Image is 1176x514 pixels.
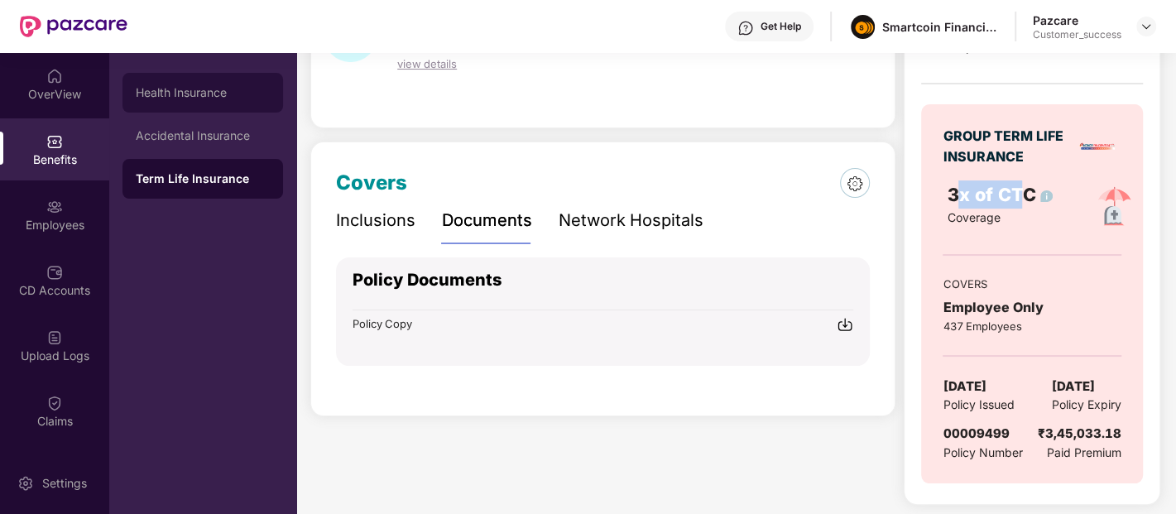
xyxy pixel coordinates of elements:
[943,126,1073,167] div: GROUP TERM LIFE INSURANCE
[1040,190,1053,203] img: info
[761,20,801,33] div: Get Help
[46,329,63,346] img: svg+xml;base64,PHN2ZyBpZD0iVXBsb2FkX0xvZ3MiIGRhdGEtbmFtZT0iVXBsb2FkIExvZ3MiIHhtbG5zPSJodHRwOi8vd3...
[46,395,63,411] img: svg+xml;base64,PHN2ZyBpZD0iQ2xhaW0iIHhtbG5zPSJodHRwOi8vd3d3LnczLm9yZy8yMDAwL3N2ZyIgd2lkdGg9IjIwIi...
[1033,28,1121,41] div: Customer_success
[943,297,1121,318] div: Employee Only
[1052,396,1121,414] span: Policy Expiry
[947,210,1000,224] span: Coverage
[1087,180,1141,234] img: policyIcon
[559,208,703,233] div: Network Hospitals
[46,68,63,84] img: svg+xml;base64,PHN2ZyBpZD0iSG9tZSIgeG1sbnM9Imh0dHA6Ly93d3cudzMub3JnLzIwMDAvc3ZnIiB3aWR0aD0iMjAiIG...
[46,199,63,215] img: svg+xml;base64,PHN2ZyBpZD0iRW1wbG95ZWVzIiB4bWxucz0iaHR0cDovL3d3dy53My5vcmcvMjAwMC9zdmciIHdpZHRoPS...
[17,475,34,492] img: svg+xml;base64,PHN2ZyBpZD0iU2V0dGluZy0yMHgyMCIgeG1sbnM9Imh0dHA6Ly93d3cudzMub3JnLzIwMDAvc3ZnIiB3aW...
[353,317,412,330] span: Policy Copy
[737,20,754,36] img: svg+xml;base64,PHN2ZyBpZD0iSGVscC0zMngzMiIgeG1sbnM9Imh0dHA6Ly93d3cudzMub3JnLzIwMDAvc3ZnIiB3aWR0aD...
[136,171,270,187] div: Term Life Insurance
[1052,377,1095,396] span: [DATE]
[943,318,1121,334] div: 437 Employees
[943,445,1022,459] span: Policy Number
[1033,12,1121,28] div: Pazcare
[1140,20,1153,33] img: svg+xml;base64,PHN2ZyBpZD0iRHJvcGRvd24tMzJ4MzIiIHhtbG5zPSJodHRwOi8vd3d3LnczLm9yZy8yMDAwL3N2ZyIgd2...
[37,475,92,492] div: Settings
[136,129,270,142] div: Accidental Insurance
[1078,127,1116,166] img: insurerLogo
[882,19,998,35] div: Smartcoin Financials Private Limited
[353,270,502,290] span: Policy Documents
[336,208,415,233] div: Inclusions
[1038,424,1121,444] div: ₹3,45,033.18
[947,184,1053,205] span: 3x of CTC
[46,264,63,281] img: svg+xml;base64,PHN2ZyBpZD0iQ0RfQWNjb3VudHMiIGRhdGEtbmFtZT0iQ0QgQWNjb3VudHMiIHhtbG5zPSJodHRwOi8vd3...
[20,16,127,37] img: New Pazcare Logo
[1047,444,1121,462] span: Paid Premium
[397,57,457,70] span: view details
[943,276,1121,292] div: COVERS
[943,425,1009,441] span: 00009499
[847,176,862,191] img: 6dce827fd94a5890c5f76efcf9a6403c.png
[837,316,853,333] img: svg+xml;base64,PHN2ZyBpZD0iRG93bmxvYWQtMjR4MjQiIHhtbG5zPSJodHRwOi8vd3d3LnczLm9yZy8yMDAwL3N2ZyIgd2...
[46,133,63,150] img: svg+xml;base64,PHN2ZyBpZD0iQmVuZWZpdHMiIHhtbG5zPSJodHRwOi8vd3d3LnczLm9yZy8yMDAwL3N2ZyIgd2lkdGg9Ij...
[442,208,532,233] div: Documents
[943,377,986,396] span: [DATE]
[136,86,270,99] div: Health Insurance
[336,167,407,199] div: Covers
[943,396,1014,414] span: Policy Issued
[851,15,875,39] img: image%20(1).png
